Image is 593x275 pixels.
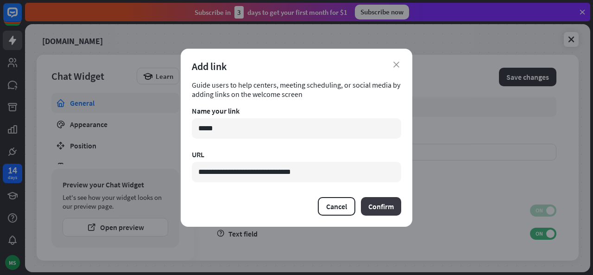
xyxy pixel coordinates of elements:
[192,60,401,73] div: Add link
[318,197,355,216] button: Cancel
[192,106,401,115] div: Name your link
[7,4,35,32] button: Open LiveChat chat widget
[192,80,401,99] div: Guide users to help centers, meeting scheduling, or social media by adding links on the welcome s...
[192,150,401,159] div: URL
[393,62,399,68] i: close
[361,197,401,216] button: Confirm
